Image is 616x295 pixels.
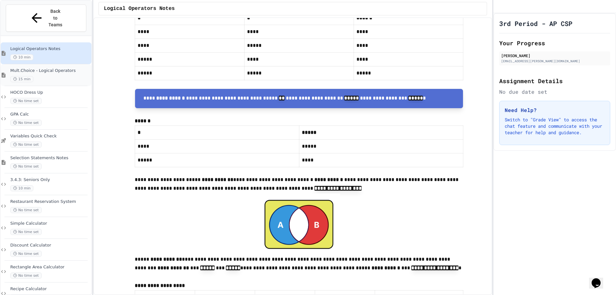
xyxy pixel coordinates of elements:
span: Selection Statements Notes [10,155,90,161]
span: No time set [10,142,42,148]
span: GPA Calc [10,112,90,117]
iframe: chat widget [589,269,610,289]
span: Logical Operators Notes [10,46,90,52]
span: Rectangle Area Calculator [10,265,90,270]
span: Variables Quick Check [10,134,90,139]
span: 10 min [10,54,33,60]
div: [PERSON_NAME] [501,53,608,58]
p: Switch to "Grade View" to access the chat feature and communicate with your teacher for help and ... [505,117,605,136]
span: No time set [10,251,42,257]
span: 3.4.3: Seniors Only [10,177,90,183]
span: Discount Calculator [10,243,90,248]
span: 10 min [10,185,33,191]
span: No time set [10,98,42,104]
button: Back to Teams [6,4,86,32]
span: Restaurant Reservation System [10,199,90,204]
h2: Assignment Details [499,76,610,85]
div: [EMAIL_ADDRESS][PERSON_NAME][DOMAIN_NAME] [501,59,608,64]
span: No time set [10,273,42,279]
span: Mult.Choice - Logical Operators [10,68,90,74]
span: Recipe Calculator [10,286,90,292]
h3: Need Help? [505,106,605,114]
span: Simple Calculator [10,221,90,226]
span: 15 min [10,76,33,82]
span: No time set [10,163,42,169]
h2: Your Progress [499,39,610,48]
span: No time set [10,120,42,126]
h1: 3rd Period - AP CSP [499,19,572,28]
span: Back to Teams [48,8,63,28]
span: No time set [10,207,42,213]
span: Logical Operators Notes [104,5,175,13]
div: No due date set [499,88,610,96]
span: HOCO Dress Up [10,90,90,95]
span: No time set [10,229,42,235]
